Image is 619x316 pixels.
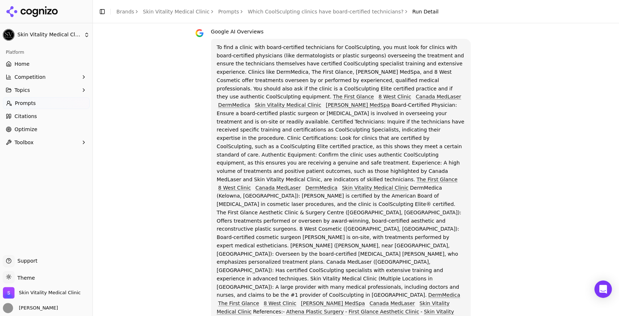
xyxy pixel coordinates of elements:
[217,300,450,315] a: Skin Vitality Medical Clinic
[143,8,210,15] a: Skin Vitality Medical Clinic
[305,185,337,191] a: DermMedica
[416,177,457,182] a: The First Glance
[116,8,438,15] nav: breadcrumb
[15,100,36,107] span: Prompts
[286,309,344,315] a: Athena Plastic Surgery
[428,292,460,298] a: DermMedica
[3,71,90,83] button: Competition
[3,110,90,122] a: Citations
[218,300,259,306] a: The First Glance
[3,84,90,96] button: Topics
[370,300,415,306] a: Canada MedLaser
[3,46,90,58] div: Platform
[416,94,461,100] a: Canada MedLaser
[378,94,411,100] a: 8 West Clinic
[3,123,90,135] a: Optimize
[218,102,250,108] a: DermMedica
[3,97,90,109] a: Prompts
[3,137,90,148] button: Toolbox
[116,9,134,15] a: Brands
[3,29,15,41] img: Skin Vitality Medical Clinic
[326,102,390,108] a: [PERSON_NAME] MedSpa
[342,185,409,191] a: Skin Vitality Medical Clinic
[17,32,81,38] span: Skin Vitality Medical Clinic
[412,8,439,15] span: Run Detail
[15,86,30,94] span: Topics
[15,139,34,146] span: Toolbox
[255,185,301,191] a: Canada MedLaser
[594,280,612,298] div: Open Intercom Messenger
[15,73,46,81] span: Competition
[3,287,15,299] img: Skin Vitality Medical Clinic
[15,113,37,120] span: Citations
[15,60,29,68] span: Home
[15,275,35,281] span: Theme
[301,300,365,306] a: [PERSON_NAME] MedSpa
[15,126,37,133] span: Optimize
[3,303,13,313] img: Sam Walker
[19,289,81,296] span: Skin Vitality Medical Clinic
[333,94,374,100] a: The First Glance
[15,257,37,264] span: Support
[218,8,239,15] a: Prompts
[3,303,58,313] button: Open user button
[3,287,81,299] button: Open organization switcher
[264,300,296,306] a: 8 West Clinic
[211,29,264,35] span: Google AI Overviews
[248,8,404,15] a: Which CoolSculpting clinics have board-certified technicians?
[3,58,90,70] a: Home
[255,102,321,108] a: Skin Vitality Medical Clinic
[16,305,58,311] span: [PERSON_NAME]
[218,185,251,191] a: 8 West Clinic
[348,309,419,315] a: First Glance Aesthetic Clinic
